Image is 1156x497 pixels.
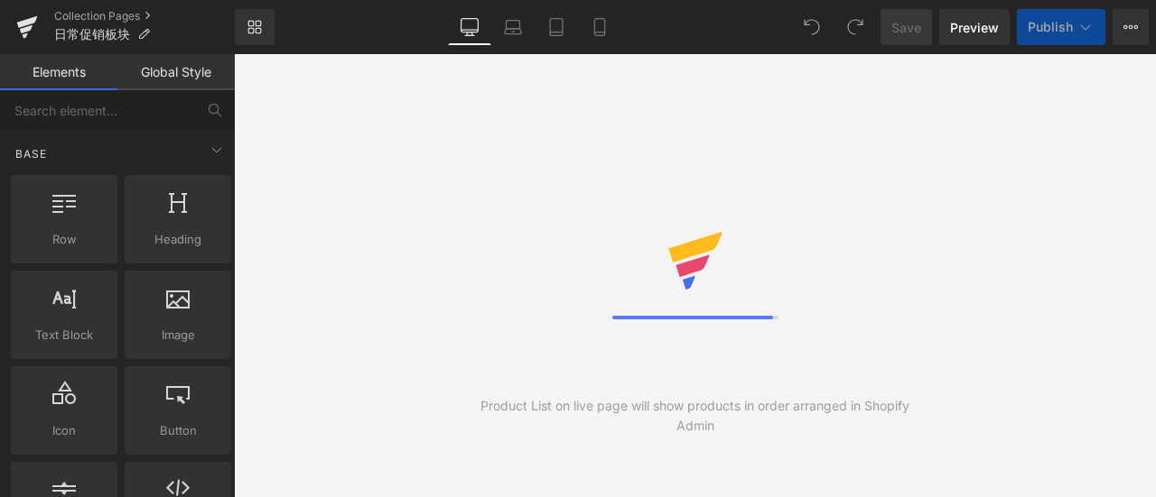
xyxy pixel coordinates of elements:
[117,54,235,90] a: Global Style
[16,230,112,249] span: Row
[54,27,130,41] span: 日常促销板块
[130,230,226,249] span: Heading
[950,18,999,37] span: Preview
[1028,20,1073,34] span: Publish
[794,9,830,45] button: Undo
[54,9,235,23] a: Collection Pages
[130,421,226,440] span: Button
[1017,9,1105,45] button: Publish
[14,145,49,162] span: Base
[464,396,926,436] div: Product List on live page will show products in order arranged in Shopify Admin
[1113,9,1149,45] button: More
[491,9,535,45] a: Laptop
[16,421,112,440] span: Icon
[535,9,578,45] a: Tablet
[891,18,921,37] span: Save
[235,9,275,45] a: New Library
[939,9,1010,45] a: Preview
[448,9,491,45] a: Desktop
[130,326,226,345] span: Image
[578,9,621,45] a: Mobile
[837,9,873,45] button: Redo
[16,326,112,345] span: Text Block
